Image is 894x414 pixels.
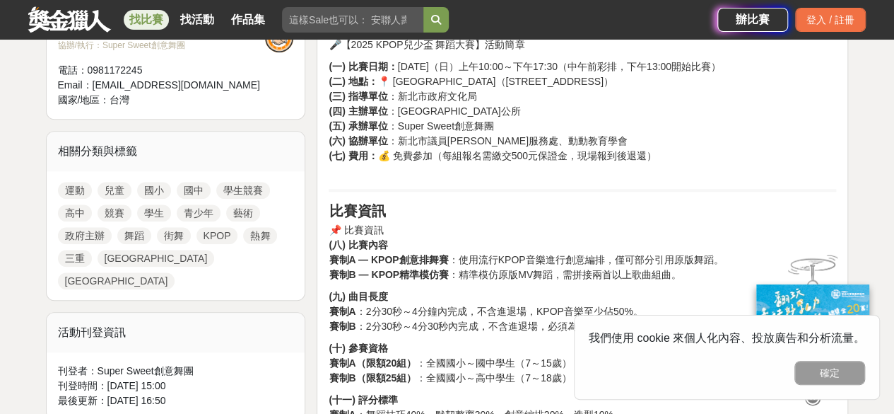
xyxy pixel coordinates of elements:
[329,203,385,219] strong: 比賽資訊
[110,94,129,105] span: 台灣
[98,205,131,222] a: 競賽
[329,372,416,384] strong: 賽制B（限額25組）
[157,227,191,244] a: 街舞
[117,227,151,244] a: 舞蹈
[795,8,866,32] div: 登入 / 註冊
[137,182,171,199] a: 國小
[243,227,277,244] a: 熱舞
[329,61,397,72] strong: (一) 比賽日期：
[329,223,836,282] p: 📌 比賽資訊 ：使用流行KPOP音樂進行創意編排，僅可部分引用原版舞蹈。 ：精準模仿原版MV舞蹈，需拼接兩首以上歌曲組曲。
[177,182,211,199] a: 國中
[329,289,836,334] p: ：2分30秒～4分鐘內完成，不含進退場，KPOP音樂至少佔50%。 ：2分30秒～4分30秒內完成，不含進退場，必須為兩首以上拼接組曲，比例不限。
[329,269,449,280] strong: 賽制B — KPOP精準模仿賽
[58,182,92,199] a: 運動
[58,63,266,78] div: 電話： 0981172245
[58,393,294,408] div: 最後更新： [DATE] 16:50
[589,332,865,344] span: 我們使用 cookie 來個人化內容、投放廣告和分析流量。
[58,94,110,105] span: 國家/地區：
[329,394,397,406] strong: (十一) 評分標準
[177,205,220,222] a: 青少年
[794,361,865,385] button: 確定
[58,39,266,52] div: 協辦/執行： Super Sweet創意舞團
[717,8,788,32] a: 辦比賽
[329,306,355,317] strong: 賽制A
[329,357,416,369] strong: 賽制A（限額20組）
[58,250,92,267] a: 三重
[137,205,171,222] a: 學生
[329,239,387,251] strong: (八) 比賽內容
[58,227,112,244] a: 政府主辦
[124,10,169,30] a: 找比賽
[756,283,869,377] img: ff197300-f8ee-455f-a0ae-06a3645bc375.jpg
[58,272,175,289] a: [GEOGRAPHIC_DATA]
[329,135,387,146] strong: (六) 協辦單位
[98,182,131,199] a: 兒童
[196,227,238,244] a: KPOP
[329,254,448,265] strong: 賽制A — KPOP創意排舞賽
[329,59,836,178] p: [DATE]（日）上午10:00～下午17:30（中午前彩排，下午13:00開始比賽） 📍 [GEOGRAPHIC_DATA]（[STREET_ADDRESS]） ：新北市政府文化局 ：[GEO...
[58,379,294,393] div: 刊登時間： [DATE] 15:00
[329,321,355,332] strong: 賽制B
[329,120,387,132] strong: (五) 承辦單位
[329,291,387,302] strong: (九) 曲目長度
[58,78,266,93] div: Email： [EMAIL_ADDRESS][DOMAIN_NAME]
[98,250,215,267] a: [GEOGRAPHIC_DATA]
[216,182,270,199] a: 學生競賽
[47,313,305,352] div: 活動刊登資訊
[329,38,836,52] p: 🎤【2025 KPOP兒少盃 舞蹈大賽】活動簡章
[329,76,377,87] strong: (二) 地點：
[58,364,294,379] div: 刊登者： Super Sweet創意舞團
[175,10,220,30] a: 找活動
[329,343,387,354] strong: (十) 參賽資格
[225,10,271,30] a: 作品集
[329,341,836,386] p: ：全國國小～國中學生（7～15歲），每隊2～9人，自由組隊。 ：全國國小～高中學生（7～18歲），每隊2～9人，自由組隊。
[282,7,423,33] input: 這樣Sale也可以： 安聯人壽創意銷售法募集
[329,105,387,117] strong: (四) 主辦單位
[329,150,377,161] strong: (七) 費用：
[329,91,387,102] strong: (三) 指導單位
[47,132,305,171] div: 相關分類與標籤
[226,205,260,222] a: 藝術
[58,205,92,222] a: 高中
